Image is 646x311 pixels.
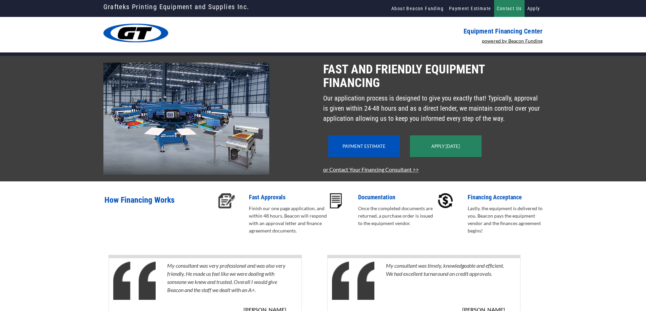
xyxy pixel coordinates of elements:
p: Equipment Financing Center [327,27,543,35]
a: Apply [DATE] [431,143,460,149]
p: Finish our one page application, and within 48 hours, Beacon will respond with an approval letter... [249,205,327,235]
p: My consultant was very professional and was also very friendly. He made us feel like we were deal... [167,262,286,302]
p: How Financing Works [104,193,214,215]
img: Quotes [113,262,156,300]
img: Quotes [332,262,374,300]
p: Documentation [358,193,436,201]
p: Fast and Friendly Equipment Financing [323,63,543,90]
img: grafteks_logo3_trans_wht000.png [103,24,169,42]
p: Fast Approvals [249,193,327,201]
img: accept-icon.PNG [438,193,453,208]
a: Payment Estimate [342,143,386,149]
a: powered by Beacon Funding [482,38,543,44]
p: Our application process is designed to give you exactly that! Typically, approval is given within... [323,93,543,124]
img: 2103-Grafteks-EFC.jpg [103,63,269,175]
img: approval-icon.PNG [218,193,235,208]
a: or Contact Your Financing Consultant >> [323,166,419,173]
p: My consultant was timely, knowledgeable and efficient. We had excellent turnaround on credit appr... [386,262,505,302]
a: Grafteks Printing Equipment and Supplies Inc. [103,1,249,13]
p: Financing Acceptance [468,193,546,201]
img: docs-icon.PNG [330,193,342,208]
p: Lastly, the equipment is delivered to you. Beacon pays the equipment vendor and the finances agre... [468,205,546,235]
p: Once the completed documents are returned, a purchase order is issued to the equipment vendor. [358,205,436,227]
